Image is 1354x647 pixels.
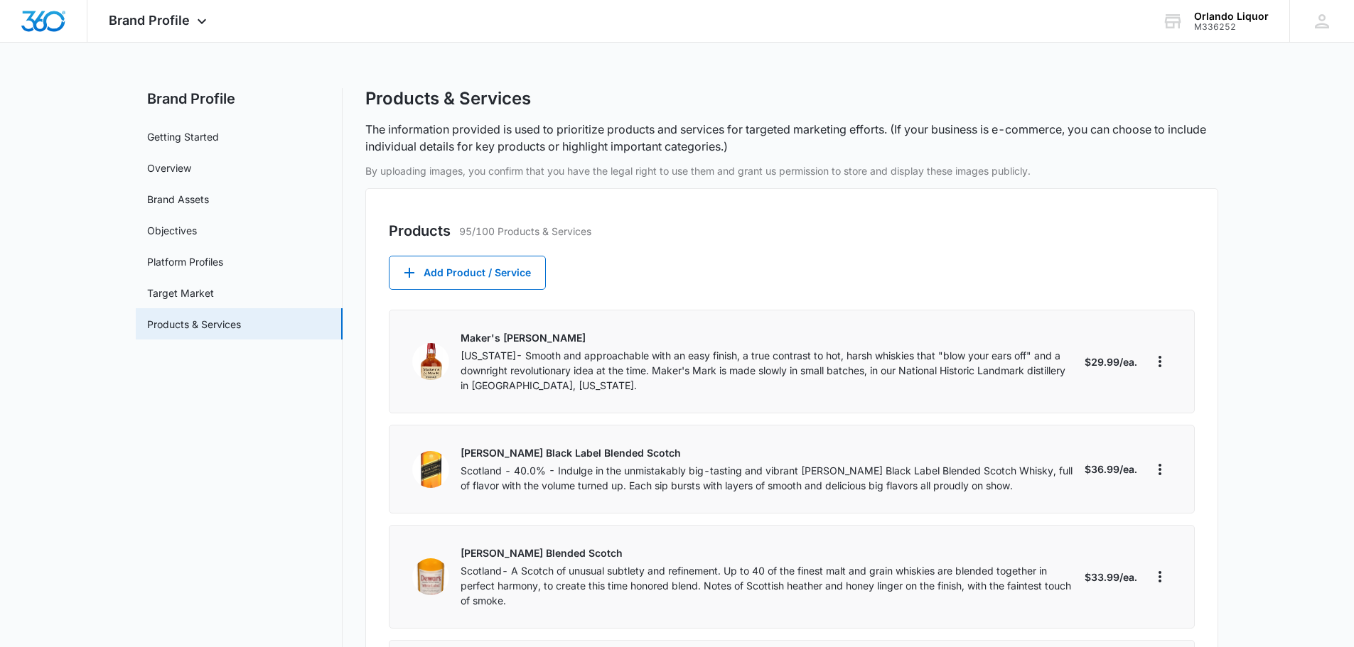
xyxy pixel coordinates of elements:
[1194,11,1269,22] div: account name
[109,13,190,28] span: Brand Profile
[389,220,451,241] h2: Products
[1149,458,1171,481] button: More
[1085,354,1137,369] p: $29.99/ea.
[365,121,1218,155] p: The information provided is used to prioritize products and services for targeted marketing effor...
[1149,350,1171,373] button: More
[147,254,223,269] a: Platform Profiles
[147,192,209,207] a: Brand Assets
[461,545,1073,560] p: [PERSON_NAME] Blended Scotch
[365,163,1218,178] p: By uploading images, you confirm that you have the legal right to use them and grant us permissio...
[461,348,1073,393] p: [US_STATE]- Smooth and approachable with an easy finish, a true contrast to hot, harsh whiskies t...
[147,317,241,332] a: Products & Services
[147,286,214,300] a: Target Market
[461,330,1073,345] p: Maker's [PERSON_NAME]
[1085,462,1137,477] p: $36.99/ea.
[461,563,1073,608] p: Scotland- A Scotch of unusual subtlety and refinement. Up to 40 of the finest malt and grain whis...
[147,161,191,175] a: Overview
[1194,22,1269,32] div: account id
[365,88,531,109] h1: Products & Services
[461,445,1073,460] p: [PERSON_NAME] Black Label Blended Scotch
[136,88,343,109] h2: Brand Profile
[389,256,546,290] button: Add Product / Service
[147,129,219,144] a: Getting Started
[147,223,197,238] a: Objectives
[461,463,1073,493] p: Scotland - 40.0% - Indulge in the unmistakably big-tasting and vibrant [PERSON_NAME] Black Label ...
[1149,565,1171,588] button: More
[1085,570,1137,585] p: $33.99/ea.
[459,224,591,239] p: 95/100 Products & Services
